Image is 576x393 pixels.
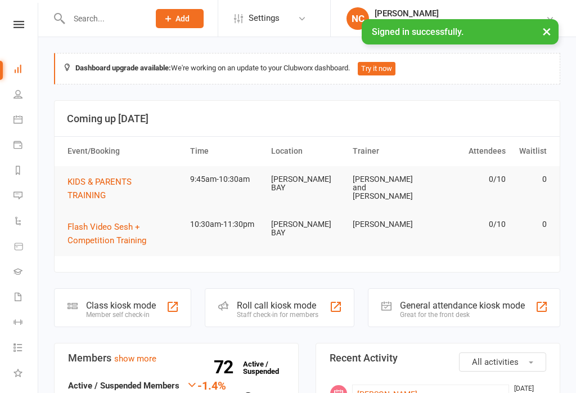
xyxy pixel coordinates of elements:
[175,14,190,23] span: Add
[68,381,179,391] strong: Active / Suspended Members
[185,166,267,193] td: 9:45am-10:30am
[348,211,429,238] td: [PERSON_NAME]
[185,137,267,166] th: Time
[400,300,525,311] div: General attendance kiosk mode
[330,352,546,364] h3: Recent Activity
[67,222,146,245] span: Flash Video Sesh + Competition Training
[348,166,429,210] td: [PERSON_NAME] and [PERSON_NAME]
[68,352,285,364] h3: Members
[429,137,511,166] th: Attendees
[348,137,429,166] th: Trainer
[375,8,546,19] div: [PERSON_NAME]
[372,26,463,37] span: Signed in successfully.
[237,352,287,383] a: 72Active / Suspended
[249,6,280,31] span: Settings
[156,9,204,28] button: Add
[75,64,171,72] strong: Dashboard upgrade available:
[184,379,226,391] div: -1.4%
[13,57,39,83] a: Dashboard
[86,300,156,311] div: Class kiosk mode
[13,108,39,133] a: Calendar
[65,11,141,26] input: Search...
[358,62,395,75] button: Try it now
[13,235,39,260] a: Product Sales
[62,137,185,166] th: Event/Booking
[459,352,546,372] button: All activities
[266,137,348,166] th: Location
[67,175,180,202] button: KIDS & PARENTS TRAINING
[472,357,519,367] span: All activities
[237,311,318,319] div: Staff check-in for members
[429,166,511,193] td: 0/10
[537,19,557,43] button: ×
[13,133,39,159] a: Payments
[511,166,551,193] td: 0
[511,137,551,166] th: Waitlist
[13,83,39,108] a: People
[67,113,547,124] h3: Coming up [DATE]
[13,159,39,184] a: Reports
[511,211,551,238] td: 0
[375,19,546,29] div: Fusion BJJ Academy ( legacy Currumbin Pty Ltd)
[214,359,237,376] strong: 72
[114,354,156,364] a: show more
[13,361,39,387] a: What's New
[266,166,348,202] td: [PERSON_NAME] BAY
[266,211,348,247] td: [PERSON_NAME] BAY
[67,220,180,247] button: Flash Video Sesh + Competition Training
[400,311,525,319] div: Great for the front desk
[237,300,318,311] div: Roll call kiosk mode
[185,211,267,238] td: 10:30am-11:30pm
[429,211,511,238] td: 0/10
[86,311,156,319] div: Member self check-in
[346,7,369,30] div: NC
[67,177,132,200] span: KIDS & PARENTS TRAINING
[54,53,560,84] div: We're working on an update to your Clubworx dashboard.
